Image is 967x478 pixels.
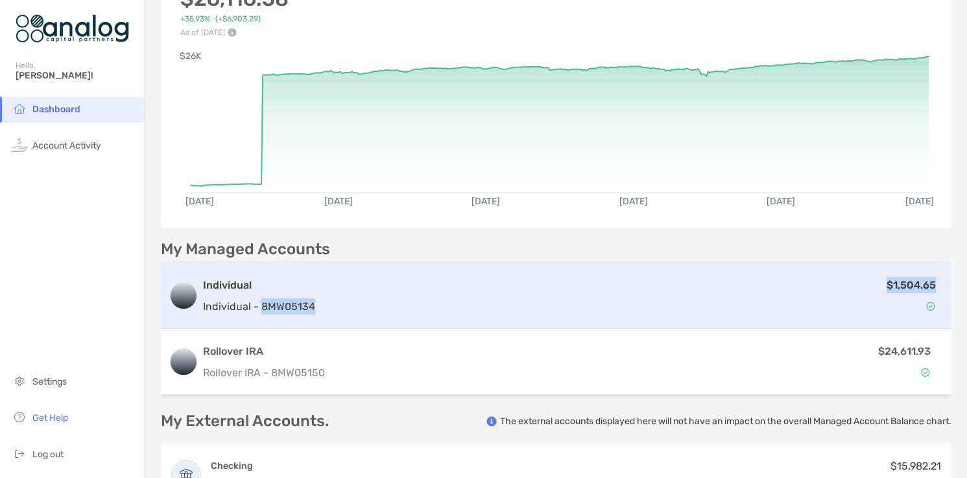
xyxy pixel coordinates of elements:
[472,196,500,207] text: [DATE]
[324,196,353,207] text: [DATE]
[32,449,64,460] span: Log out
[32,104,80,115] span: Dashboard
[32,140,101,151] span: Account Activity
[921,368,930,377] img: Account Status icon
[500,415,951,427] p: The external accounts displayed here will not have an impact on the overall Managed Account Balan...
[887,277,936,293] p: $1,504.65
[32,412,68,424] span: Get Help
[180,51,202,62] text: $26K
[12,137,27,152] img: activity icon
[905,196,934,207] text: [DATE]
[878,343,931,359] p: $24,611.93
[203,364,687,381] p: Rollover IRA - 8MW05150
[180,28,304,37] p: As of [DATE]
[619,196,648,207] text: [DATE]
[203,278,315,293] h3: Individual
[16,5,129,52] img: Zoe Logo
[228,28,237,37] img: Performance Info
[12,101,27,116] img: household icon
[171,283,197,309] img: logo account
[180,14,210,24] span: +35.93%
[16,70,137,81] span: [PERSON_NAME]!
[12,373,27,388] img: settings icon
[211,460,261,472] h4: Checking
[185,196,214,207] text: [DATE]
[890,460,941,472] span: $15,982.21
[171,349,197,375] img: logo account
[215,14,261,24] span: ( +$6,903.29 )
[32,376,67,387] span: Settings
[767,196,795,207] text: [DATE]
[486,416,497,427] img: info
[12,446,27,461] img: logout icon
[161,413,329,429] p: My External Accounts.
[203,298,315,315] p: Individual - 8MW05134
[161,241,330,257] p: My Managed Accounts
[926,302,935,311] img: Account Status icon
[12,409,27,425] img: get-help icon
[203,344,687,359] h3: Rollover IRA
